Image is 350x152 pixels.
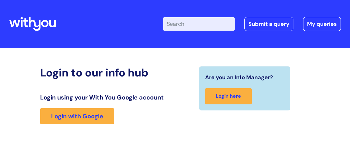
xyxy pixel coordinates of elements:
[163,17,235,31] input: Search
[40,66,170,79] h2: Login to our info hub
[303,17,341,31] a: My queries
[205,88,252,104] a: Login here
[244,17,293,31] a: Submit a query
[40,108,114,124] a: Login with Google
[40,94,170,101] h3: Login using your With You Google account
[205,73,273,82] span: Are you an Info Manager?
